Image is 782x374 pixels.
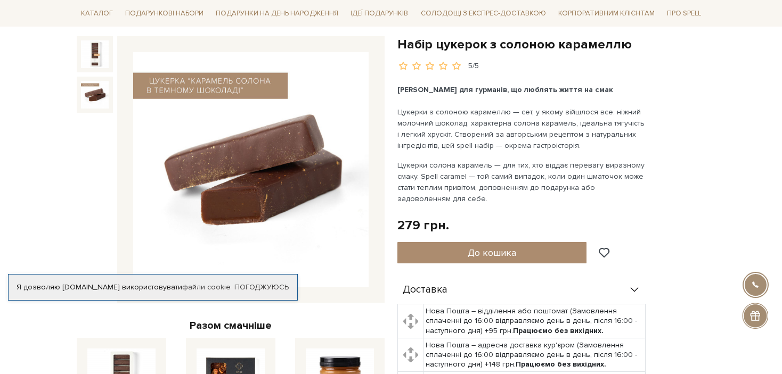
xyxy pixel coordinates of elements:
[81,40,109,68] img: Набір цукерок з солоною карамеллю
[423,304,646,338] td: Нова Пошта – відділення або поштомат (Замовлення сплаченні до 16:00 відправляємо день в день, піс...
[513,326,604,335] b: Працюємо без вихідних.
[211,5,343,22] a: Подарунки на День народження
[182,282,231,292] a: файли cookie
[397,85,613,94] span: [PERSON_NAME] для гурманів, що люблять життя на смак
[468,247,516,259] span: До кошика
[468,61,479,71] div: 5/5
[77,319,385,333] div: Разом смачніше
[417,4,550,22] a: Солодощі з експрес-доставкою
[81,81,109,109] img: Набір цукерок з солоною карамеллю
[77,5,117,22] a: Каталог
[403,285,447,295] span: Доставка
[234,282,289,292] a: Погоджуюсь
[346,5,412,22] a: Ідеї подарунків
[554,5,659,22] a: Корпоративним клієнтам
[516,360,606,369] b: Працюємо без вихідних.
[9,282,297,292] div: Я дозволяю [DOMAIN_NAME] використовувати
[397,217,449,234] div: 279 грн.
[133,52,369,287] img: Набір цукерок з солоною карамеллю
[121,5,208,22] a: Подарункові набори
[397,161,647,203] span: Цукерки солона карамель — для тих, хто віддає перевагу виразному смаку. Spell caramel — той самий...
[663,5,705,22] a: Про Spell
[397,242,586,263] button: До кошика
[397,107,647,150] span: Цукерки з солоною карамеллю — сет, у якому зійшлося все: ніжний молочний шоколад, характерна соло...
[397,36,705,53] h1: Набір цукерок з солоною карамеллю
[423,338,646,372] td: Нова Пошта – адресна доставка кур'єром (Замовлення сплаченні до 16:00 відправляємо день в день, п...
